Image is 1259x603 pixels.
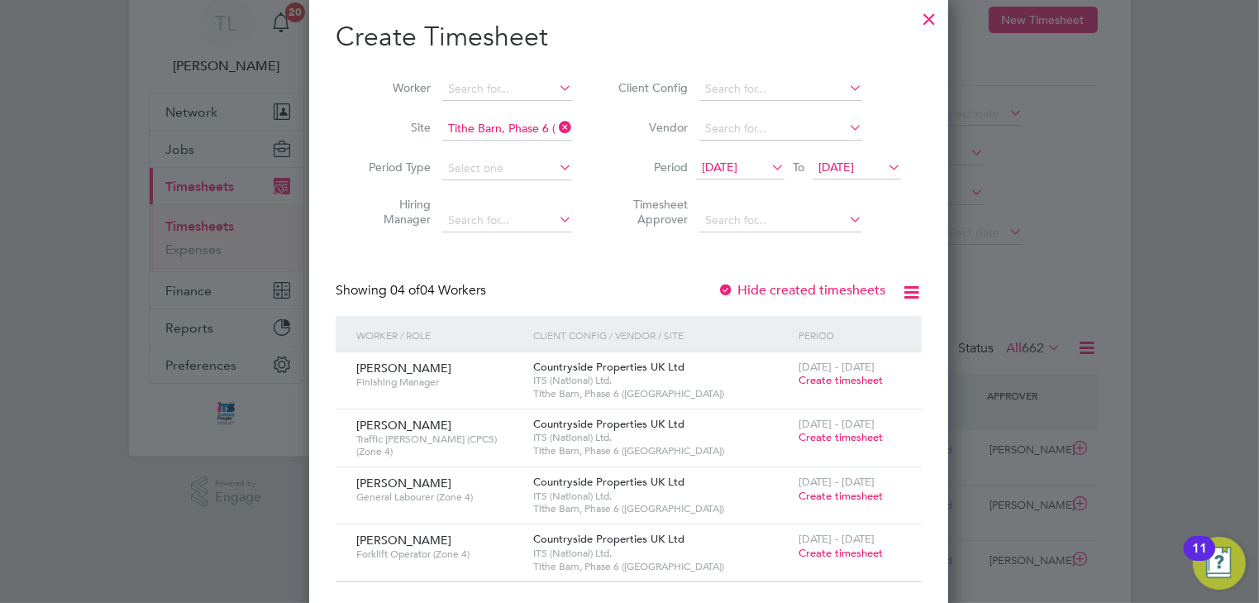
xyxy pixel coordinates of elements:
[356,491,521,504] span: General Labourer (Zone 4)
[352,316,529,354] div: Worker / Role
[799,532,875,546] span: [DATE] - [DATE]
[1193,537,1246,590] button: Open Resource Center, 11 new notifications
[1192,548,1207,570] div: 11
[533,431,790,444] span: ITS (National) Ltd.
[442,78,572,101] input: Search for...
[336,282,489,299] div: Showing
[533,387,790,400] span: Tithe Barn, Phase 6 ([GEOGRAPHIC_DATA])
[356,433,521,458] span: Traffic [PERSON_NAME] (CPCS) (Zone 4)
[818,160,854,175] span: [DATE]
[529,316,794,354] div: Client Config / Vendor / Site
[613,197,688,227] label: Timesheet Approver
[356,533,451,548] span: [PERSON_NAME]
[442,117,572,141] input: Search for...
[533,475,684,489] span: Countryside Properties UK Ltd
[442,157,572,180] input: Select one
[799,417,875,431] span: [DATE] - [DATE]
[699,117,862,141] input: Search for...
[702,160,737,175] span: [DATE]
[788,156,809,178] span: To
[533,374,790,387] span: ITS (National) Ltd.
[356,376,521,389] span: Finishing Manager
[533,360,684,374] span: Countryside Properties UK Ltd
[356,160,431,175] label: Period Type
[533,532,684,546] span: Countryside Properties UK Ltd
[718,282,885,299] label: Hide created timesheets
[613,120,688,135] label: Vendor
[390,282,486,299] span: 04 Workers
[356,361,451,376] span: [PERSON_NAME]
[613,160,688,175] label: Period
[799,475,875,489] span: [DATE] - [DATE]
[533,417,684,431] span: Countryside Properties UK Ltd
[356,80,431,95] label: Worker
[442,209,572,232] input: Search for...
[794,316,905,354] div: Period
[613,80,688,95] label: Client Config
[533,502,790,515] span: Tithe Barn, Phase 6 ([GEOGRAPHIC_DATA])
[356,418,451,433] span: [PERSON_NAME]
[336,20,922,55] h2: Create Timesheet
[799,430,883,444] span: Create timesheet
[699,78,862,101] input: Search for...
[799,489,883,503] span: Create timesheet
[799,373,883,387] span: Create timesheet
[533,547,790,560] span: ITS (National) Ltd.
[533,560,790,573] span: Tithe Barn, Phase 6 ([GEOGRAPHIC_DATA])
[356,548,521,561] span: Forklift Operator (Zone 4)
[799,546,883,560] span: Create timesheet
[699,209,862,232] input: Search for...
[390,282,420,299] span: 04 of
[356,197,431,227] label: Hiring Manager
[356,476,451,491] span: [PERSON_NAME]
[533,444,790,457] span: Tithe Barn, Phase 6 ([GEOGRAPHIC_DATA])
[533,490,790,503] span: ITS (National) Ltd.
[799,360,875,374] span: [DATE] - [DATE]
[356,120,431,135] label: Site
